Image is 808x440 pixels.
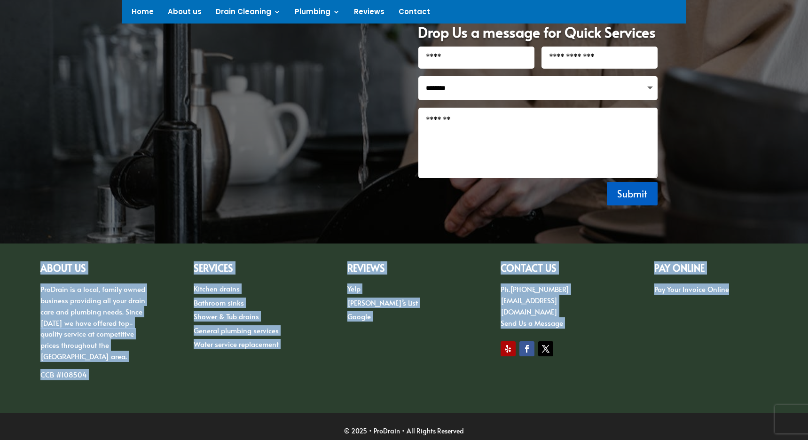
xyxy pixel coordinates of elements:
a: [PERSON_NAME]’s List [347,298,418,307]
a: Water service replacement [194,339,279,349]
a: About us [168,8,202,19]
a: Plumbing [295,8,340,19]
a: Send Us a Message [501,318,563,328]
h1: Drop Us a message for Quick Services [418,25,658,47]
a: Yelp [347,283,361,293]
a: Contact [399,8,430,19]
h2: CONTACT US [501,263,614,278]
a: Google [347,311,371,321]
span: CCB #108504 [40,369,87,379]
a: [EMAIL_ADDRESS][DOMAIN_NAME] [501,295,557,316]
h2: Reviews [347,263,461,278]
a: Drain Cleaning [216,8,281,19]
a: Bathroom sinks [194,298,244,307]
button: Submit [607,182,658,205]
a: Follow on Facebook [519,341,534,356]
a: [PHONE_NUMBER] [510,284,569,294]
h2: ABOUT US [40,263,154,278]
a: Shower & Tub drains [194,311,259,321]
a: Follow on Yelp [501,341,516,356]
a: Home [132,8,154,19]
a: General plumbing services [194,325,279,335]
a: Kitchen drains [194,283,240,293]
a: Reviews [354,8,384,19]
span: Ph. [501,284,510,294]
p: ProDrain is a local, family owned business providing all your drain care and plumbing needs. Sinc... [40,283,154,369]
a: Pay Your Invoice Online [654,284,729,294]
a: Follow on X [538,341,553,356]
div: © 2025 • ProDrain • All Rights Reserved [150,425,658,437]
h2: PAY ONLINE [654,263,768,278]
h2: Services [194,263,307,278]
